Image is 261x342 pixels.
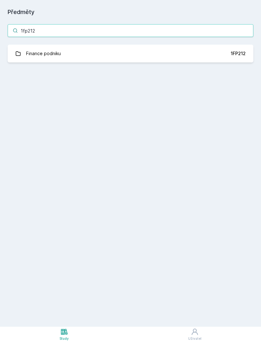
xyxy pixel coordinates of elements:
a: Finance podniku 1FP212 [8,45,253,62]
div: Uživatel [188,336,201,341]
div: 1FP212 [231,50,246,57]
div: Finance podniku [26,47,61,60]
div: Study [60,336,69,341]
h1: Předměty [8,8,253,17]
input: Název nebo ident předmětu… [8,24,253,37]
